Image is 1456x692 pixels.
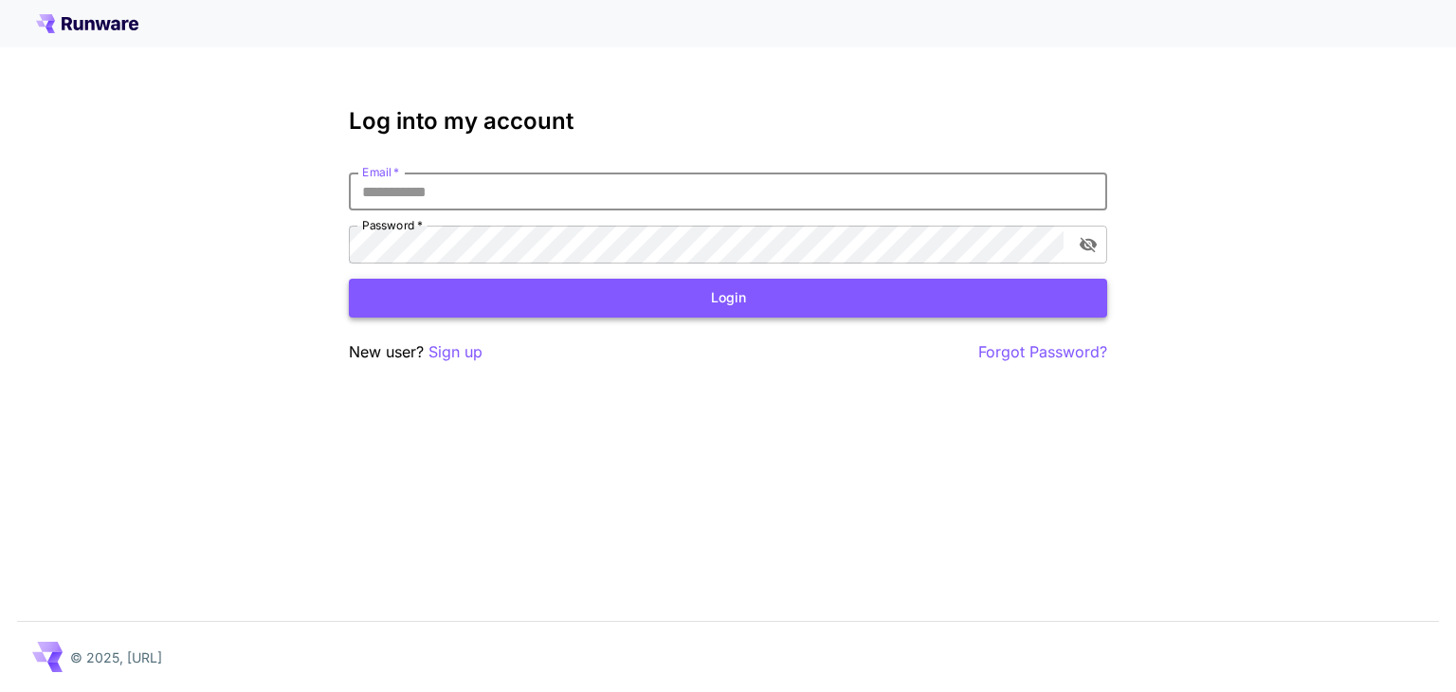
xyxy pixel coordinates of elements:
button: Sign up [428,340,482,364]
label: Password [362,217,423,233]
button: Login [349,279,1107,318]
h3: Log into my account [349,108,1107,135]
p: New user? [349,340,482,364]
label: Email [362,164,399,180]
p: © 2025, [URL] [70,647,162,667]
button: toggle password visibility [1071,228,1105,262]
button: Forgot Password? [978,340,1107,364]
